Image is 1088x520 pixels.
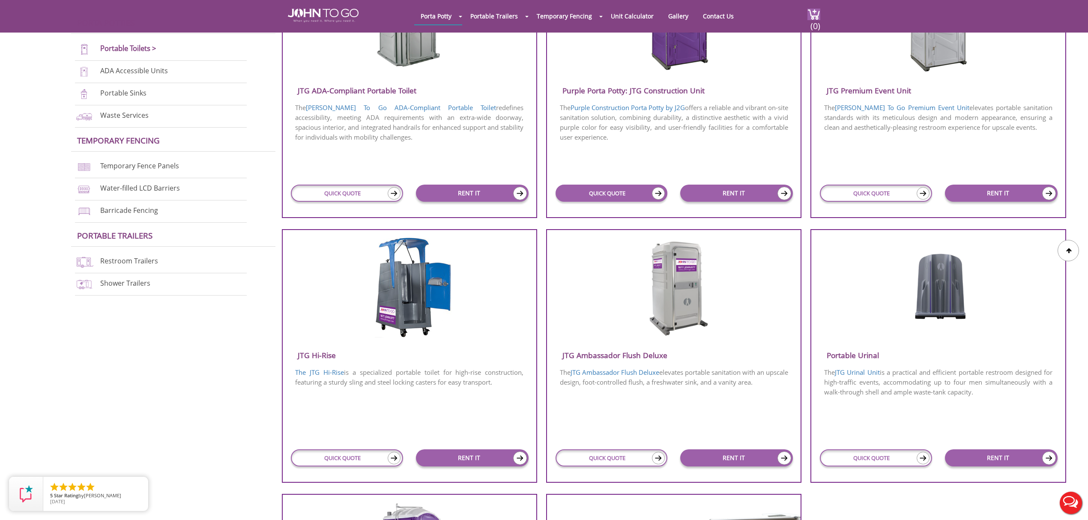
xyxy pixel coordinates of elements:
img: JTG-Urinal-Unit.png.webp [903,238,974,323]
img: icon [1042,451,1056,465]
img: cart a [807,9,820,20]
a: RENT IT [680,449,793,466]
a: QUICK QUOTE [820,449,932,466]
a: Porta Potties [77,17,135,28]
a: Restroom Trailers [100,256,158,266]
p: is a specialized portable toilet for high-rise construction, featuring a sturdy sling and steel l... [283,367,536,388]
p: The is a practical and efficient portable restroom designed for high-traffic events, accommodatin... [811,367,1065,398]
img: icon [917,452,930,464]
img: Review Rating [18,485,35,502]
h3: Purple Porta Potty: JTG Construction Unit [547,84,801,98]
a: QUICK QUOTE [556,185,668,202]
a: Shower Trailers [100,278,150,288]
p: The elevates portable sanitation standards with its meticulous design and modern appearance, ensu... [811,102,1065,133]
img: portable-sinks-new.png [75,88,93,100]
a: QUICK QUOTE [291,185,403,202]
li:  [85,482,96,492]
img: portable-toilets-new.png [75,44,93,55]
h3: JTG Ambassador Flush Deluxe [547,348,801,362]
h3: JTG ADA-Compliant Portable Toilet [283,84,536,98]
img: icon [777,451,791,465]
img: shower-trailers-new.png [75,278,93,290]
a: Contact Us [696,8,740,24]
span: by [50,493,141,499]
a: Portable Trailers [464,8,524,24]
img: icon [917,187,930,200]
a: QUICK QUOTE [820,185,932,202]
a: JTG Ambassador Flush Deluxe [571,368,659,377]
img: icon [777,187,791,200]
p: The offers a reliable and vibrant on-site sanitation solution, combining durability, a distinctiv... [547,102,801,143]
img: JTG-Ambassador-Flush-Deluxe.png.webp [633,238,715,336]
a: Gallery [662,8,695,24]
a: Portable trailers [77,230,152,241]
span: [DATE] [50,498,65,505]
img: barricade-fencing-icon-new.png [75,206,93,217]
h3: JTG Hi-Rise [283,348,536,362]
a: ADA Accessible Units [100,66,168,75]
a: RENT IT [416,449,529,466]
span: [PERSON_NAME] [84,492,121,499]
a: Temporary Fencing [77,135,160,146]
img: icon [652,187,665,200]
span: (0) [810,13,820,32]
img: icon [513,187,527,200]
img: water-filled%20barriers-new.png [75,183,93,195]
a: RENT IT [945,449,1058,466]
a: QUICK QUOTE [556,449,668,466]
img: ADA-units-new.png [75,66,93,78]
img: icon [513,451,527,465]
img: icon [388,452,401,464]
a: Porta Potty [414,8,458,24]
img: icon [1042,187,1056,200]
img: JTG-Hi-Rise-Unit.png [367,238,452,338]
li:  [76,482,87,492]
a: Barricade Fencing [100,206,158,215]
p: The elevates portable sanitation with an upscale design, foot-controlled flush, a freshwater sink... [547,367,801,388]
a: Portable Toilets > [100,43,156,53]
img: restroom-trailers-new.png [75,256,93,268]
a: Unit Calculator [604,8,660,24]
h3: Portable Urinal [811,348,1065,362]
li:  [58,482,69,492]
span: Star Rating [54,492,78,499]
a: Portable Sinks [100,88,146,98]
a: Purple Construction Porta Potty by J2G [571,103,685,112]
p: The redefines accessibility, meeting ADA requirements with an extra-wide doorway, spacious interi... [283,102,536,143]
h3: JTG Premium Event Unit [811,84,1065,98]
a: The JTG Hi-Rise [295,368,344,377]
a: QUICK QUOTE [291,449,403,466]
li:  [67,482,78,492]
img: icon [652,452,665,464]
a: [PERSON_NAME] To Go Premium Event Unit [835,103,969,112]
a: Temporary Fence Panels [100,161,179,170]
a: Waste Services [100,111,149,120]
a: RENT IT [945,185,1058,202]
img: JOHN to go [288,9,359,22]
a: JTG Urinal Unit [835,368,879,377]
a: [PERSON_NAME] To Go ADA-Compliant Portable Toilet [306,103,496,112]
button: Live Chat [1054,486,1088,520]
img: waste-services-new.png [75,111,93,122]
a: Water-filled LCD Barriers [100,183,180,193]
a: RENT IT [680,185,793,202]
img: chan-link-fencing-new.png [75,161,93,173]
img: icon [388,187,401,200]
a: RENT IT [416,185,529,202]
li:  [49,482,60,492]
a: Temporary Fencing [530,8,598,24]
span: 5 [50,492,53,499]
